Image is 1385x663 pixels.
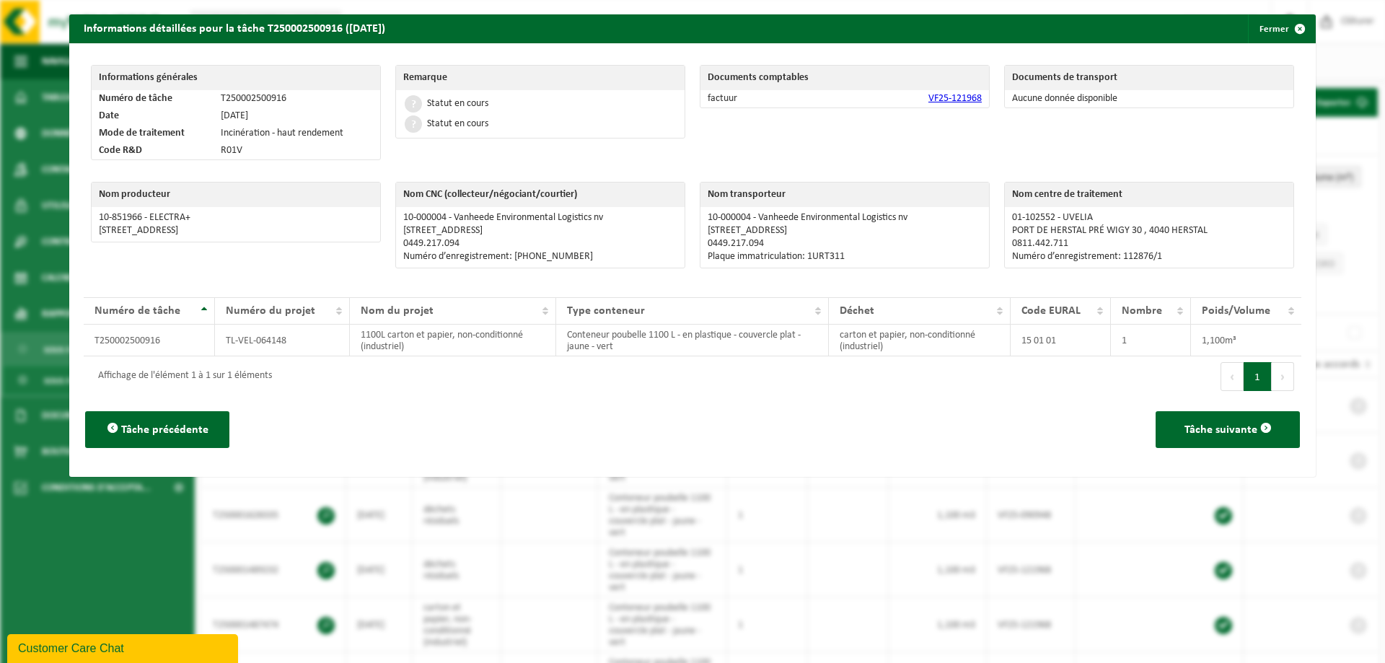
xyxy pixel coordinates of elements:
[1244,362,1272,391] button: 1
[1012,238,1286,250] p: 0811.442.711
[556,325,829,356] td: Conteneur poubelle 1100 L - en plastique - couvercle plat - jaune - vert
[214,107,380,125] td: [DATE]
[1005,90,1293,107] td: Aucune donnée disponible
[94,305,180,317] span: Numéro de tâche
[91,364,272,390] div: Affichage de l'élément 1 à 1 sur 1 éléments
[121,424,208,436] span: Tâche précédente
[1191,325,1301,356] td: 1,100m³
[1248,14,1314,43] button: Fermer
[1156,411,1300,448] button: Tâche suivante
[214,90,380,107] td: T250002500916
[700,183,989,207] th: Nom transporteur
[708,251,982,263] p: Plaque immatriculation: 1URT311
[396,183,685,207] th: Nom CNC (collecteur/négociant/courtier)
[840,305,874,317] span: Déchet
[708,225,982,237] p: [STREET_ADDRESS]
[215,325,350,356] td: TL-VEL-064148
[700,90,814,107] td: factuur
[214,142,380,159] td: R01V
[1012,212,1286,224] p: 01-102552 - UVELIA
[403,238,677,250] p: 0449.217.094
[1272,362,1294,391] button: Next
[350,325,556,356] td: 1100L carton et papier, non-conditionné (industriel)
[92,125,214,142] td: Mode de traitement
[92,142,214,159] td: Code R&D
[403,251,677,263] p: Numéro d’enregistrement: [PHONE_NUMBER]
[1005,66,1262,90] th: Documents de transport
[1012,225,1286,237] p: PORT DE HERSTAL PRÉ WIGY 30 , 4040 HERSTAL
[214,125,380,142] td: Incinération - haut rendement
[92,90,214,107] td: Numéro de tâche
[427,119,488,129] div: Statut en cours
[69,14,400,42] h2: Informations détaillées pour la tâche T250002500916 ([DATE])
[1202,305,1270,317] span: Poids/Volume
[403,225,677,237] p: [STREET_ADDRESS]
[92,183,380,207] th: Nom producteur
[1122,305,1162,317] span: Nombre
[85,411,229,448] button: Tâche précédente
[567,305,645,317] span: Type conteneur
[829,325,1011,356] td: carton et papier, non-conditionné (industriel)
[226,305,315,317] span: Numéro du projet
[708,212,982,224] p: 10-000004 - Vanheede Environmental Logistics nv
[1011,325,1112,356] td: 15 01 01
[92,66,380,90] th: Informations générales
[1184,424,1257,436] span: Tâche suivante
[427,99,488,109] div: Statut en cours
[700,66,989,90] th: Documents comptables
[1012,251,1286,263] p: Numéro d’enregistrement: 112876/1
[99,225,373,237] p: [STREET_ADDRESS]
[99,212,373,224] p: 10-851966 - ELECTRA+
[361,305,434,317] span: Nom du projet
[1221,362,1244,391] button: Previous
[1005,183,1293,207] th: Nom centre de traitement
[1021,305,1081,317] span: Code EURAL
[396,66,685,90] th: Remarque
[1111,325,1190,356] td: 1
[92,107,214,125] td: Date
[403,212,677,224] p: 10-000004 - Vanheede Environmental Logistics nv
[7,631,241,663] iframe: chat widget
[84,325,215,356] td: T250002500916
[708,238,982,250] p: 0449.217.094
[928,93,982,104] a: VF25-121968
